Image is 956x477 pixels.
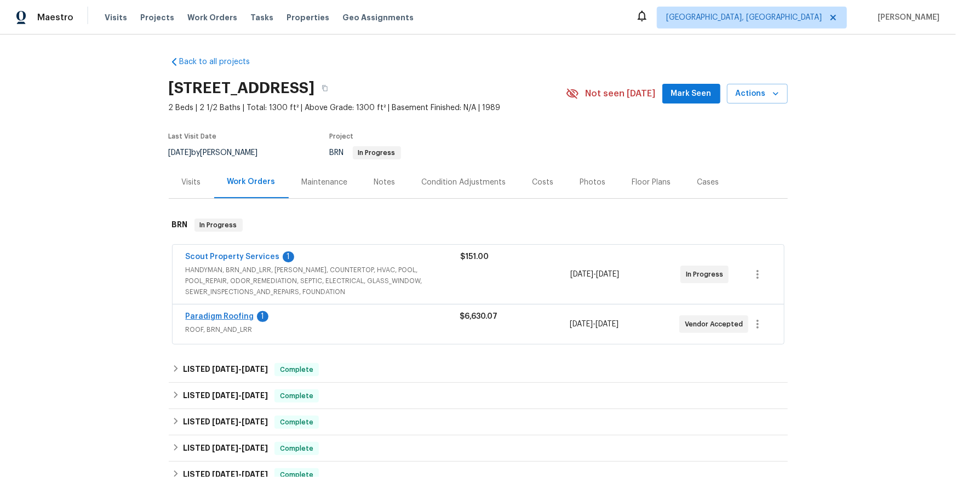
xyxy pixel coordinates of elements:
div: by [PERSON_NAME] [169,146,271,159]
div: LISTED [DATE]-[DATE]Complete [169,409,788,435]
span: Complete [276,364,318,375]
h6: BRN [172,219,188,232]
span: HANDYMAN, BRN_AND_LRR, [PERSON_NAME], COUNTERTOP, HVAC, POOL, POOL_REPAIR, ODOR_REMEDIATION, SEPT... [186,265,461,297]
span: Geo Assignments [342,12,414,23]
span: Tasks [250,14,273,21]
span: $6,630.07 [460,313,498,320]
span: [DATE] [212,444,238,452]
span: Vendor Accepted [685,319,747,330]
span: Visits [105,12,127,23]
div: LISTED [DATE]-[DATE]Complete [169,435,788,462]
h2: [STREET_ADDRESS] [169,83,315,94]
span: - [212,392,268,399]
span: [GEOGRAPHIC_DATA], [GEOGRAPHIC_DATA] [666,12,822,23]
span: $151.00 [461,253,489,261]
span: Not seen [DATE] [586,88,656,99]
div: Visits [182,177,201,188]
span: Work Orders [187,12,237,23]
span: 2 Beds | 2 1/2 Baths | Total: 1300 ft² | Above Grade: 1300 ft² | Basement Finished: N/A | 1989 [169,102,566,113]
span: [DATE] [242,392,268,399]
span: Projects [140,12,174,23]
span: [DATE] [596,320,619,328]
div: 1 [257,311,268,322]
span: - [212,444,268,452]
div: Photos [580,177,606,188]
span: - [212,418,268,426]
div: BRN In Progress [169,208,788,243]
div: Cases [697,177,719,188]
span: In Progress [354,150,400,156]
span: [DATE] [212,418,238,426]
a: Back to all projects [169,56,274,67]
span: ROOF, BRN_AND_LRR [186,324,460,335]
span: [PERSON_NAME] [873,12,940,23]
span: [DATE] [242,418,268,426]
span: Mark Seen [671,87,712,101]
span: [DATE] [212,365,238,373]
div: Maintenance [302,177,348,188]
h6: LISTED [183,363,268,376]
div: Condition Adjustments [422,177,506,188]
a: Paradigm Roofing [186,313,254,320]
div: LISTED [DATE]-[DATE]Complete [169,357,788,383]
span: - [570,269,619,280]
span: [DATE] [169,149,192,157]
span: [DATE] [242,444,268,452]
span: Complete [276,443,318,454]
span: [DATE] [570,320,593,328]
div: Work Orders [227,176,276,187]
span: Properties [287,12,329,23]
span: - [570,319,619,330]
span: Complete [276,417,318,428]
a: Scout Property Services [186,253,280,261]
div: 1 [283,251,294,262]
span: [DATE] [212,392,238,399]
span: [DATE] [596,271,619,278]
h6: LISTED [183,389,268,403]
button: Copy Address [315,78,335,98]
span: BRN [330,149,401,157]
span: Complete [276,390,318,401]
span: [DATE] [570,271,593,278]
div: Costs [533,177,554,188]
div: Floor Plans [632,177,671,188]
button: Actions [727,84,788,104]
h6: LISTED [183,416,268,429]
span: - [212,365,268,373]
span: In Progress [686,269,728,280]
span: [DATE] [242,365,268,373]
div: Notes [374,177,396,188]
span: Last Visit Date [169,133,217,140]
span: Actions [736,87,779,101]
h6: LISTED [183,442,268,455]
span: In Progress [196,220,242,231]
span: Project [330,133,354,140]
span: Maestro [37,12,73,23]
div: LISTED [DATE]-[DATE]Complete [169,383,788,409]
button: Mark Seen [662,84,720,104]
